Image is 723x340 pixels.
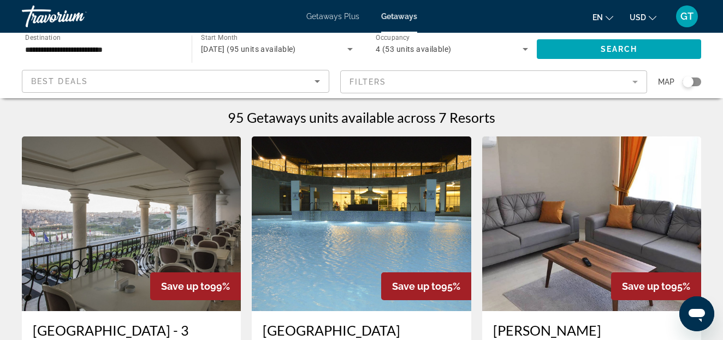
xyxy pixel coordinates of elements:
a: [PERSON_NAME] [493,322,690,338]
a: Travorium [22,2,131,31]
a: [GEOGRAPHIC_DATA] [263,322,460,338]
img: C050I01X.jpg [482,136,701,311]
span: GT [680,11,694,22]
span: Save up to [392,281,441,292]
button: User Menu [673,5,701,28]
iframe: Button to launch messaging window [679,296,714,331]
button: Change currency [630,9,656,25]
span: Save up to [161,281,210,292]
span: 4 (53 units available) [376,45,452,53]
span: Search [601,45,638,53]
span: Save up to [622,281,671,292]
span: Map [658,74,674,90]
img: DH79O01X.jpg [252,136,471,311]
span: Best Deals [31,77,88,86]
a: Getaways [381,12,417,21]
button: Search [537,39,701,59]
span: USD [630,13,646,22]
div: 99% [150,272,241,300]
span: Start Month [201,34,238,41]
div: 95% [381,272,471,300]
span: Occupancy [376,34,410,41]
button: Filter [340,70,648,94]
a: Getaways Plus [306,12,359,21]
div: 95% [611,272,701,300]
img: RU76O01X.jpg [22,136,241,311]
span: [DATE] (95 units available) [201,45,296,53]
button: Change language [592,9,613,25]
span: en [592,13,603,22]
h1: 95 Getaways units available across 7 Resorts [228,109,495,126]
span: Destination [25,33,61,41]
mat-select: Sort by [31,75,320,88]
